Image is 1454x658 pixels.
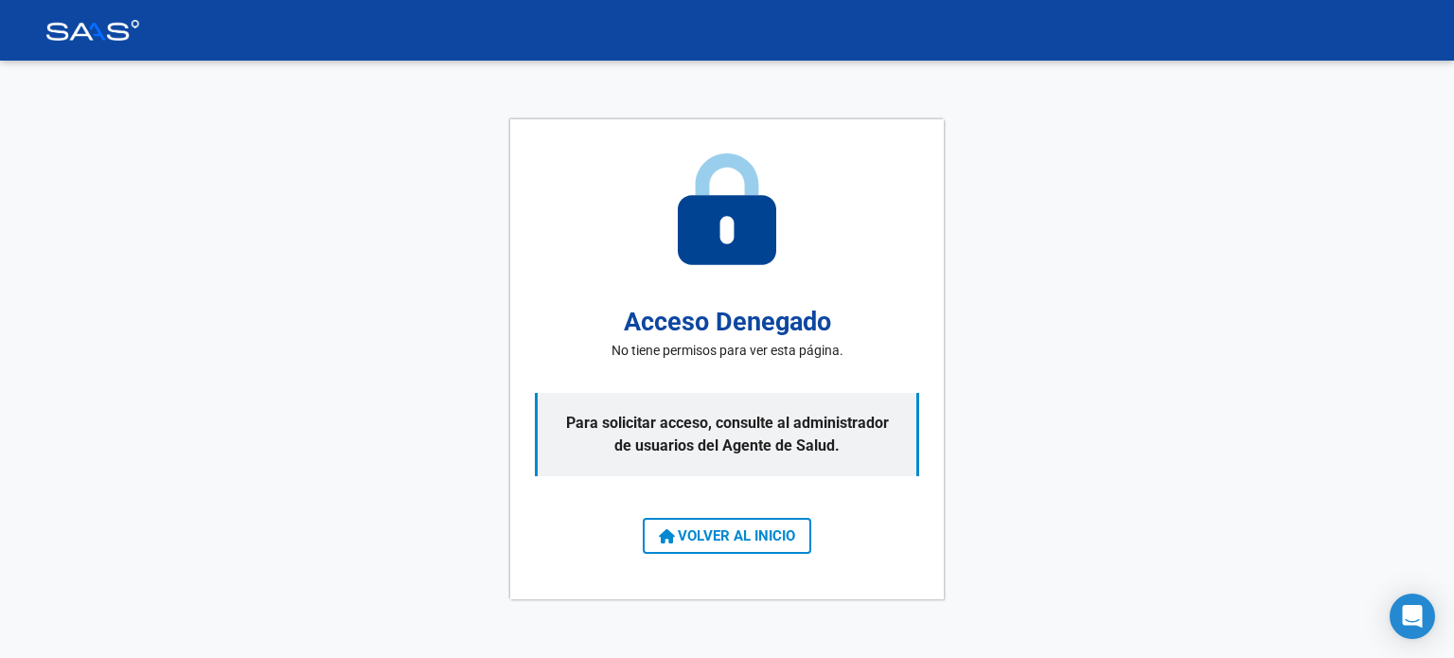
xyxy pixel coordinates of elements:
button: VOLVER AL INICIO [643,518,811,554]
p: Para solicitar acceso, consulte al administrador de usuarios del Agente de Salud. [535,393,919,476]
img: Logo SAAS [45,20,140,41]
img: access-denied [678,153,776,265]
h2: Acceso Denegado [624,303,831,342]
div: Open Intercom Messenger [1390,594,1435,639]
p: No tiene permisos para ver esta página. [612,341,843,361]
span: VOLVER AL INICIO [659,527,795,544]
